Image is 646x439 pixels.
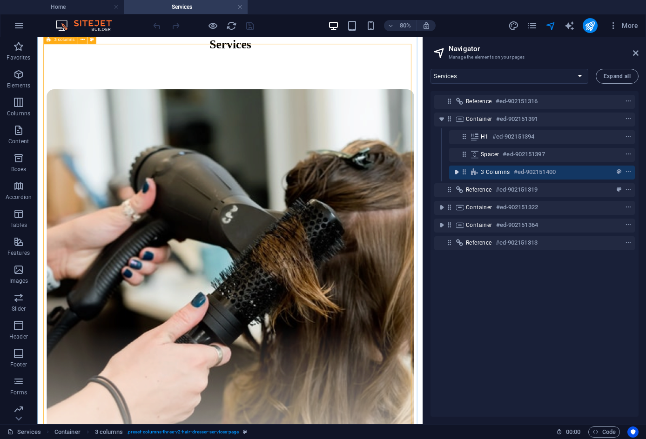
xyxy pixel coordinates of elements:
button: Usercentrics [627,426,639,438]
nav: breadcrumb [54,426,247,438]
i: Reload page [226,20,237,31]
i: This element is a customizable preset [243,429,247,434]
span: Code [592,426,616,438]
span: H1 [481,133,489,140]
p: Elements [7,82,31,89]
h2: Navigator [449,45,639,53]
span: Container [466,115,492,123]
h6: #ed-902151313 [496,237,538,248]
span: Expand all [604,73,631,79]
button: preset [614,184,624,195]
p: Header [9,333,28,340]
h6: #ed-902151391 [496,113,538,125]
h6: #ed-902151364 [496,219,538,231]
button: context-menu [624,113,633,125]
span: Container [466,204,492,211]
h6: #ed-902151319 [496,184,538,195]
span: Reference [466,239,492,246]
button: toggle-expand [436,202,447,213]
button: pages [527,20,538,31]
button: Click here to leave preview mode and continue editing [207,20,218,31]
button: navigator [545,20,557,31]
button: context-menu [624,149,633,160]
button: design [508,20,519,31]
button: Code [588,426,620,438]
h6: #ed-902151322 [496,202,538,213]
p: Images [9,277,28,285]
span: Spacer [481,151,499,158]
button: context-menu [624,219,633,231]
button: context-menu [624,237,633,248]
span: Container [466,221,492,229]
p: Forms [10,389,27,396]
h6: 80% [398,20,413,31]
i: Publish [585,20,595,31]
h6: #ed-902151316 [496,96,538,107]
button: preset [614,166,624,178]
button: 80% [384,20,417,31]
button: reload [226,20,237,31]
p: Slider [12,305,26,313]
span: Click to select. Double-click to edit [95,426,123,438]
span: : [572,428,574,435]
p: Accordion [6,193,32,201]
span: . preset-columns-three-v2-hair-dresser-services-page [127,426,239,438]
button: publish [583,18,598,33]
p: Tables [10,221,27,229]
p: Columns [7,110,30,117]
h6: #ed-902151397 [503,149,545,160]
span: More [609,21,638,30]
i: AI Writer [564,20,575,31]
button: toggle-expand [451,166,462,178]
button: context-menu [624,96,633,107]
span: 3 columns [54,37,74,42]
span: 00 00 [566,426,580,438]
p: Features [7,249,30,257]
button: More [605,18,642,33]
img: Editor Logo [54,20,123,31]
span: Click to select. Double-click to edit [54,426,81,438]
button: context-menu [624,166,633,178]
button: toggle-expand [436,113,447,125]
button: toggle-expand [436,219,447,231]
a: Click to cancel selection. Double-click to open Pages [7,426,41,438]
button: context-menu [624,184,633,195]
span: 3 columns [481,168,510,176]
button: text_generator [564,20,575,31]
p: Favorites [7,54,30,61]
p: Boxes [11,166,27,173]
span: Reference [466,98,492,105]
i: Pages (Ctrl+Alt+S) [527,20,538,31]
h3: Manage the elements on your pages [449,53,620,61]
h4: Services [124,2,248,12]
p: Footer [10,361,27,368]
i: On resize automatically adjust zoom level to fit chosen device. [422,21,431,30]
h6: Session time [556,426,581,438]
button: context-menu [624,202,633,213]
h6: #ed-902151394 [492,131,534,142]
button: context-menu [624,131,633,142]
i: Navigator [545,20,556,31]
button: Expand all [596,69,639,84]
h6: #ed-902151400 [514,166,556,178]
i: Design (Ctrl+Alt+Y) [508,20,519,31]
p: Content [8,138,29,145]
span: Reference [466,186,492,193]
